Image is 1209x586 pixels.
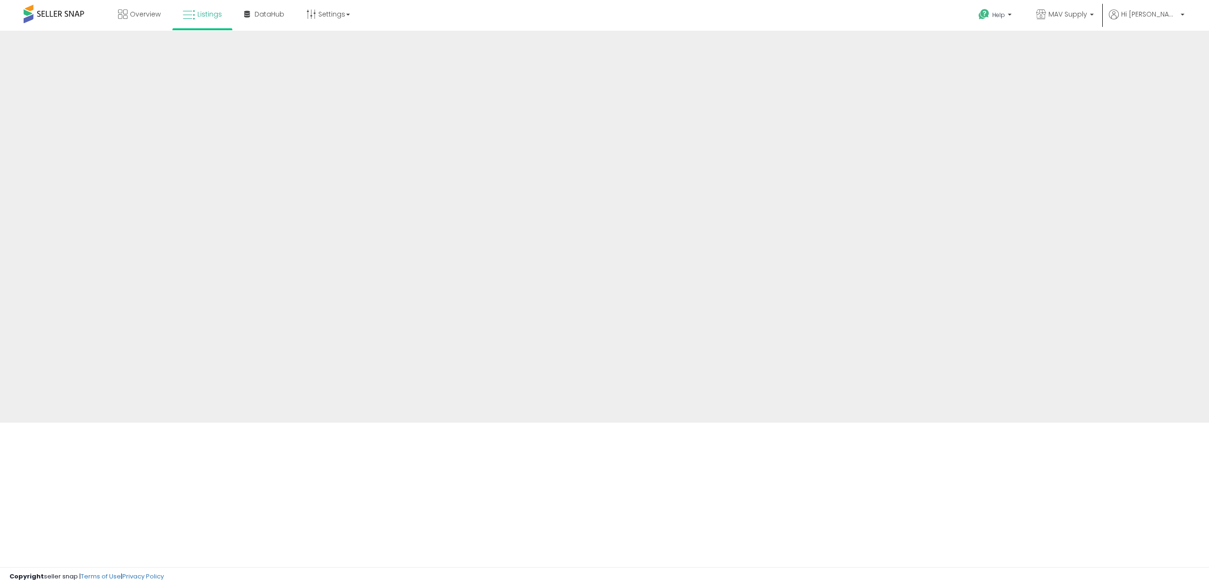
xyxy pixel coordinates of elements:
span: Hi [PERSON_NAME] [1121,9,1178,19]
a: Hi [PERSON_NAME] [1109,9,1184,31]
span: MAV Supply [1048,9,1087,19]
span: Listings [197,9,222,19]
span: Overview [130,9,161,19]
span: Help [992,11,1005,19]
i: Get Help [978,8,990,20]
a: Help [971,1,1021,31]
span: DataHub [255,9,284,19]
